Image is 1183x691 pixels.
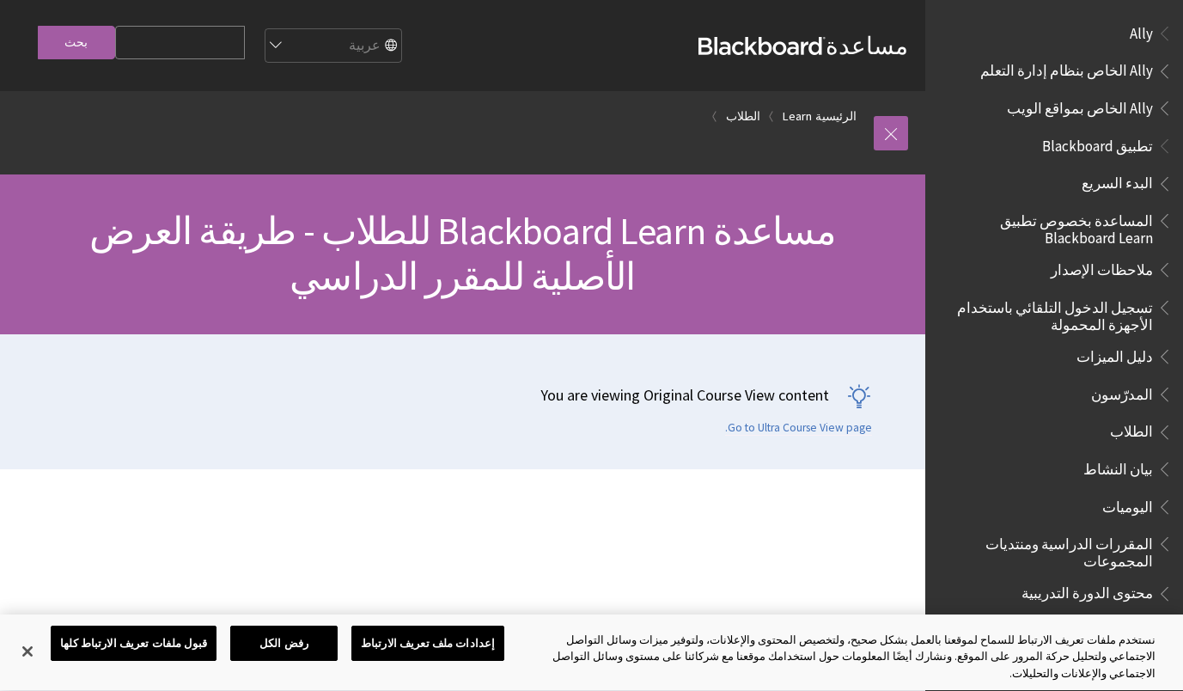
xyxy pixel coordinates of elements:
[38,26,115,59] input: بحث
[726,106,760,127] a: الطلاب
[51,626,216,662] button: قبول ملفات تعريف الارتباط كلها
[1007,94,1153,117] span: Ally الخاص بمواقع الويب
[783,106,812,127] a: Learn
[725,420,872,436] a: Go to Ultra Course View page.
[1076,342,1153,365] span: دليل الميزات
[17,384,872,406] p: You are viewing Original Course View content
[815,106,857,127] a: الرئيسية
[533,632,1156,682] div: نستخدم ملفات تعريف الارتباط للسماح لموقعنا بالعمل بشكل صحيح، ولتخصيص المحتوى والإعلانات، ولتوفير ...
[1130,19,1153,42] span: Ally
[698,30,908,61] a: مساعدةBlackboard
[698,37,826,55] strong: Blackboard
[1082,169,1153,193] span: البدء السريع
[351,626,504,662] button: إعدادات ملف تعريف الارتباط
[1083,455,1153,478] span: بيان النشاط
[89,207,836,300] span: مساعدة Blackboard Learn للطلاب - طريقة العرض الأصلية للمقرر الدراسي
[936,19,1173,123] nav: Book outline for Anthology Ally Help
[264,29,401,64] select: Site Language Selector
[1110,418,1153,441] span: الطلاب
[1102,492,1153,516] span: اليوميات
[980,57,1153,80] span: Ally الخاص بنظام إدارة التعلم
[1021,579,1153,602] span: محتوى الدورة التدريبية
[946,206,1153,247] span: المساعدة بخصوص تطبيق Blackboard Learn
[1051,255,1153,278] span: ملاحظات الإصدار
[946,529,1153,570] span: المقررات الدراسية ومنتديات المجموعات
[1091,380,1153,403] span: المدرّسون
[1042,131,1153,155] span: تطبيق Blackboard
[946,293,1153,333] span: تسجيل الدخول التلقائي باستخدام الأجهزة المحمولة
[230,626,338,662] button: رفض الكل
[9,633,46,670] button: إغلاق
